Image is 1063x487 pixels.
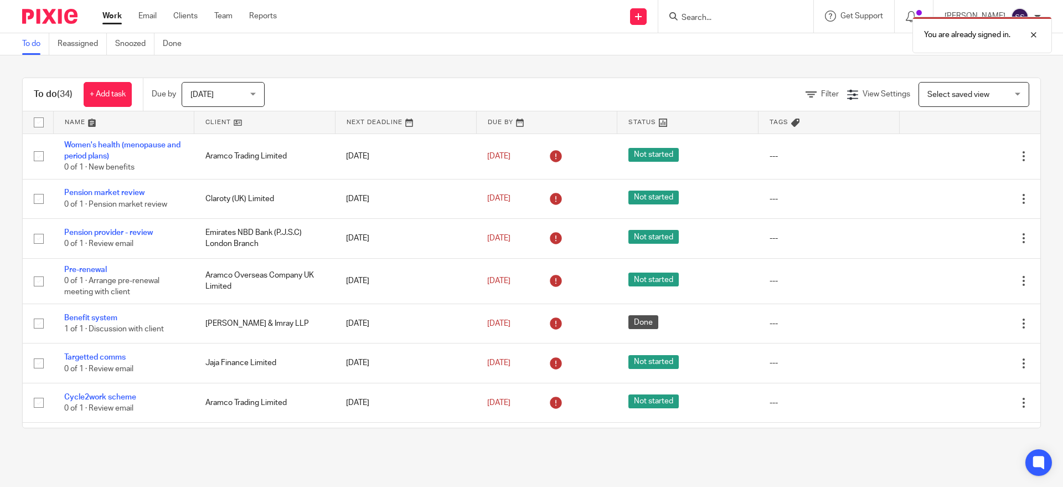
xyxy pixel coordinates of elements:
[138,11,157,22] a: Email
[194,423,336,462] td: [PERSON_NAME] Cundell Engineers Limited
[64,189,145,197] a: Pension market review
[214,11,233,22] a: Team
[487,320,510,327] span: [DATE]
[924,29,1010,40] p: You are already signed in.
[628,273,679,286] span: Not started
[22,9,78,24] img: Pixie
[770,119,788,125] span: Tags
[628,355,679,369] span: Not started
[770,357,889,368] div: ---
[64,141,180,160] a: Women's health (menopause and period plans)
[487,234,510,242] span: [DATE]
[84,82,132,107] a: + Add task
[335,304,476,344] td: [DATE]
[64,163,135,171] span: 0 of 1 · New benefits
[770,318,889,329] div: ---
[64,240,133,248] span: 0 of 1 · Review email
[173,11,198,22] a: Clients
[487,195,510,203] span: [DATE]
[863,90,910,98] span: View Settings
[64,277,159,296] span: 0 of 1 · Arrange pre-renewal meeting with client
[821,90,839,98] span: Filter
[115,33,154,55] a: Snoozed
[194,258,336,304] td: Aramco Overseas Company UK Limited
[628,230,679,244] span: Not started
[487,152,510,160] span: [DATE]
[1011,8,1029,25] img: svg%3E
[249,11,277,22] a: Reports
[64,325,164,333] span: 1 of 1 · Discussion with client
[163,33,190,55] a: Done
[335,258,476,304] td: [DATE]
[628,394,679,408] span: Not started
[335,344,476,383] td: [DATE]
[628,191,679,204] span: Not started
[64,393,136,401] a: Cycle2work scheme
[64,201,167,208] span: 0 of 1 · Pension market review
[190,91,214,99] span: [DATE]
[64,266,107,274] a: Pre-renewal
[335,219,476,258] td: [DATE]
[487,399,510,407] span: [DATE]
[64,404,133,412] span: 0 of 1 · Review email
[64,365,133,373] span: 0 of 1 · Review email
[628,315,658,329] span: Done
[194,179,336,218] td: Claroty (UK) Limited
[58,33,107,55] a: Reassigned
[152,89,176,100] p: Due by
[64,353,126,361] a: Targetted comms
[194,383,336,422] td: Aramco Trading Limited
[335,383,476,422] td: [DATE]
[64,314,117,322] a: Benefit system
[102,11,122,22] a: Work
[57,90,73,99] span: (34)
[927,91,989,99] span: Select saved view
[335,134,476,179] td: [DATE]
[194,134,336,179] td: Aramco Trading Limited
[628,148,679,162] span: Not started
[487,277,510,285] span: [DATE]
[194,219,336,258] td: Emirates NBD Bank (P.J.S.C) London Branch
[335,423,476,462] td: [DATE]
[770,397,889,408] div: ---
[194,304,336,344] td: [PERSON_NAME] & Imray LLP
[770,233,889,244] div: ---
[22,33,49,55] a: To do
[34,89,73,100] h1: To do
[770,275,889,286] div: ---
[64,229,153,237] a: Pension provider - review
[194,344,336,383] td: Jaja Finance Limited
[335,179,476,218] td: [DATE]
[487,359,510,367] span: [DATE]
[770,193,889,204] div: ---
[770,151,889,162] div: ---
